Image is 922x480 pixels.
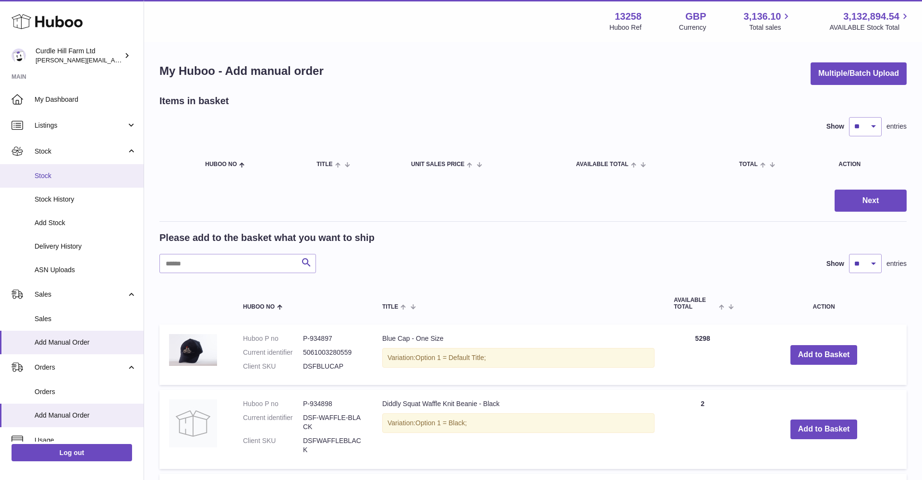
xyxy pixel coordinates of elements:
[790,420,858,439] button: Add to Basket
[243,413,303,432] dt: Current identifier
[35,121,126,130] span: Listings
[12,444,132,461] a: Log out
[749,23,792,32] span: Total sales
[35,290,126,299] span: Sales
[303,334,363,343] dd: P-934897
[35,363,126,372] span: Orders
[159,63,324,79] h1: My Huboo - Add manual order
[382,348,655,368] div: Variation:
[415,419,467,427] span: Option 1 = Black;
[674,297,716,310] span: AVAILABLE Total
[243,362,303,371] dt: Client SKU
[35,171,136,180] span: Stock
[615,10,642,23] strong: 13258
[741,288,907,319] th: Action
[303,413,363,432] dd: DSF-WAFFLE-BLACK
[36,56,193,64] span: [PERSON_NAME][EMAIL_ADDRESS][DOMAIN_NAME]
[838,161,897,168] div: Action
[303,436,363,455] dd: DSFWAFFLEBLACK
[373,390,664,468] td: Diddly Squat Waffle Knit Beanie - Black
[243,334,303,343] dt: Huboo P no
[415,354,486,361] span: Option 1 = Default Title;
[12,48,26,63] img: charlotte@diddlysquatfarmshop.com
[373,324,664,385] td: Blue Cap - One Size
[382,413,655,433] div: Variation:
[36,47,122,65] div: Curdle Hill Farm Ltd
[790,345,858,365] button: Add to Basket
[35,147,126,156] span: Stock
[843,10,899,23] span: 3,132,894.54
[744,10,781,23] span: 3,136.10
[35,242,136,251] span: Delivery History
[243,304,275,310] span: Huboo no
[829,23,910,32] span: AVAILABLE Stock Total
[169,399,217,447] img: Diddly Squat Waffle Knit Beanie - Black
[35,218,136,228] span: Add Stock
[835,190,907,212] button: Next
[35,265,136,275] span: ASN Uploads
[739,161,758,168] span: Total
[886,122,907,131] span: entries
[35,338,136,347] span: Add Manual Order
[664,324,741,385] td: 5298
[243,436,303,455] dt: Client SKU
[576,161,629,168] span: AVAILABLE Total
[35,195,136,204] span: Stock History
[316,161,332,168] span: Title
[303,362,363,371] dd: DSFBLUCAP
[685,10,706,23] strong: GBP
[35,387,136,396] span: Orders
[159,95,229,108] h2: Items in basket
[205,161,237,168] span: Huboo no
[243,348,303,357] dt: Current identifier
[35,436,136,445] span: Usage
[382,304,398,310] span: Title
[744,10,792,32] a: 3,136.10 Total sales
[609,23,642,32] div: Huboo Ref
[35,411,136,420] span: Add Manual Order
[826,122,844,131] label: Show
[159,231,375,244] h2: Please add to the basket what you want to ship
[829,10,910,32] a: 3,132,894.54 AVAILABLE Stock Total
[411,161,464,168] span: Unit Sales Price
[243,399,303,408] dt: Huboo P no
[169,334,217,366] img: Blue Cap - One Size
[679,23,706,32] div: Currency
[811,62,907,85] button: Multiple/Batch Upload
[826,259,844,268] label: Show
[303,348,363,357] dd: 5061003280559
[35,314,136,324] span: Sales
[886,259,907,268] span: entries
[35,95,136,104] span: My Dashboard
[303,399,363,408] dd: P-934898
[664,390,741,468] td: 2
